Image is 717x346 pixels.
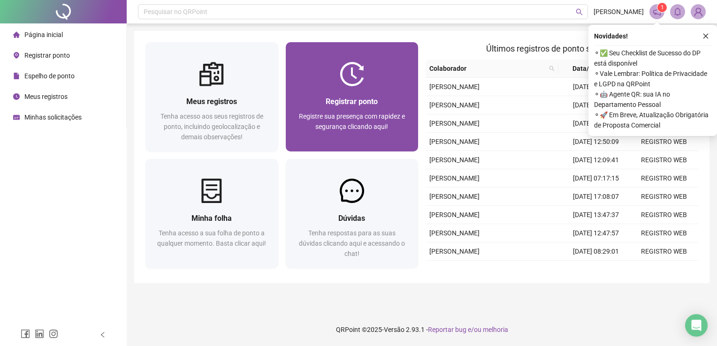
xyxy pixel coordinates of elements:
td: REGISTRO WEB [630,169,698,188]
div: Open Intercom Messenger [685,314,708,337]
span: [PERSON_NAME] [429,83,480,90]
td: [DATE] 17:04:13 [562,114,630,133]
span: Registrar ponto [326,97,378,106]
img: 84080 [691,5,705,19]
td: [DATE] 08:30:32 [562,96,630,114]
span: Espelho de ponto [24,72,75,80]
td: REGISTRO WEB [630,206,698,224]
span: Dúvidas [338,214,365,223]
span: Tenha respostas para as suas dúvidas clicando aqui e acessando o chat! [299,229,405,257]
span: bell [673,8,682,16]
span: [PERSON_NAME] [429,248,480,255]
span: notification [653,8,661,16]
span: close [702,33,709,39]
span: [PERSON_NAME] [429,193,480,200]
span: Últimos registros de ponto sincronizados [486,44,638,53]
span: home [13,31,20,38]
span: Meus registros [186,97,237,106]
span: instagram [49,329,58,338]
span: [PERSON_NAME] [594,7,644,17]
span: Novidades ! [594,31,628,41]
span: [PERSON_NAME] [429,156,480,164]
span: Colaborador [429,63,545,74]
span: Versão [384,326,404,333]
td: [DATE] 13:47:37 [562,206,630,224]
span: linkedin [35,329,44,338]
span: ⚬ ✅ Seu Checklist de Sucesso do DP está disponível [594,48,711,68]
td: [DATE] 17:31:00 [562,261,630,279]
span: Tenha acesso aos seus registros de ponto, incluindo geolocalização e demais observações! [160,113,263,141]
span: 1 [661,4,664,11]
td: REGISTRO WEB [630,188,698,206]
th: Data/Hora [558,60,625,78]
span: Registrar ponto [24,52,70,59]
td: [DATE] 07:17:15 [562,169,630,188]
span: Data/Hora [562,63,613,74]
span: Meus registros [24,93,68,100]
span: [PERSON_NAME] [429,120,480,127]
span: clock-circle [13,93,20,100]
span: Registre sua presença com rapidez e segurança clicando aqui! [299,113,405,130]
span: [PERSON_NAME] [429,174,480,182]
span: Minha folha [191,214,232,223]
span: environment [13,52,20,59]
td: REGISTRO WEB [630,224,698,242]
td: [DATE] 12:09:41 [562,151,630,169]
span: file [13,73,20,79]
td: [DATE] 12:18:21 [562,78,630,96]
span: ⚬ 🚀 Em Breve, Atualização Obrigatória de Proposta Comercial [594,110,711,130]
span: search [547,61,557,75]
span: [PERSON_NAME] [429,101,480,109]
span: Página inicial [24,31,63,38]
footer: QRPoint © 2025 - 2.93.1 - [127,313,717,346]
span: [PERSON_NAME] [429,138,480,145]
td: [DATE] 12:47:57 [562,224,630,242]
td: REGISTRO WEB [630,261,698,279]
span: Tenha acesso a sua folha de ponto a qualquer momento. Basta clicar aqui! [157,229,266,247]
span: [PERSON_NAME] [429,211,480,218]
a: DúvidasTenha respostas para as suas dúvidas clicando aqui e acessando o chat! [286,159,419,268]
a: Meus registrosTenha acesso aos seus registros de ponto, incluindo geolocalização e demais observa... [145,42,278,151]
span: ⚬ Vale Lembrar: Política de Privacidade e LGPD na QRPoint [594,68,711,89]
span: left [99,331,106,338]
span: [PERSON_NAME] [429,229,480,237]
span: Minhas solicitações [24,113,82,121]
span: facebook [21,329,30,338]
td: REGISTRO WEB [630,242,698,261]
td: [DATE] 12:50:09 [562,133,630,151]
span: search [549,66,555,71]
a: Registrar pontoRegistre sua presença com rapidez e segurança clicando aqui! [286,42,419,151]
td: [DATE] 08:29:01 [562,242,630,261]
span: search [576,8,583,15]
span: Reportar bug e/ou melhoria [428,326,508,333]
td: REGISTRO WEB [630,151,698,169]
span: schedule [13,114,20,120]
td: [DATE] 17:08:07 [562,188,630,206]
span: ⚬ 🤖 Agente QR: sua IA no Departamento Pessoal [594,89,711,110]
td: REGISTRO WEB [630,133,698,151]
sup: 1 [657,3,667,12]
a: Minha folhaTenha acesso a sua folha de ponto a qualquer momento. Basta clicar aqui! [145,159,278,268]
